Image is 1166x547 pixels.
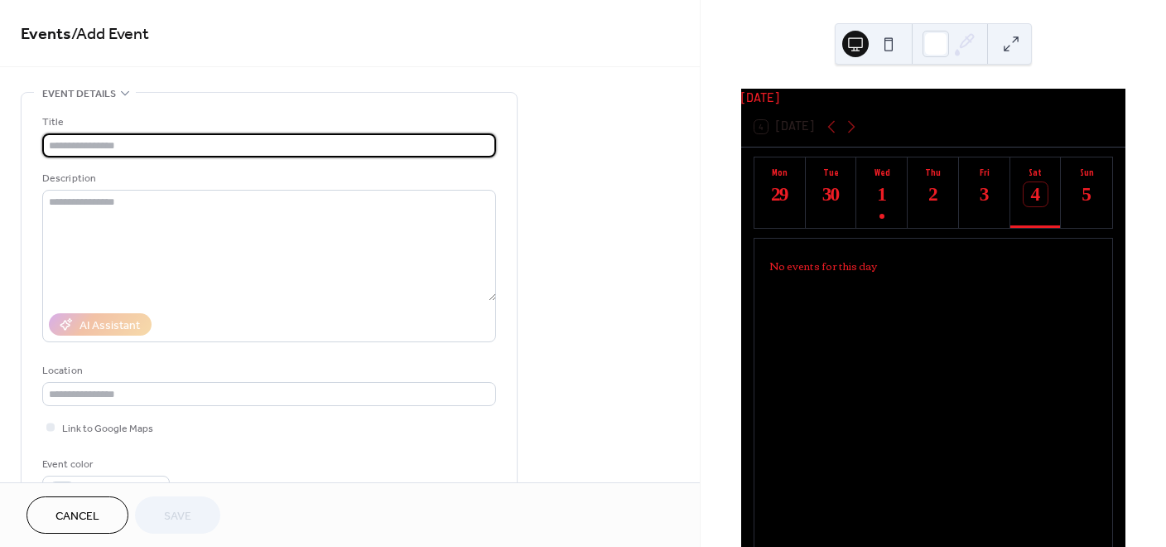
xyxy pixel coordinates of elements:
div: [DATE] [741,89,1125,107]
div: 1 [870,182,894,206]
span: Cancel [55,508,99,525]
div: Title [42,114,493,131]
button: Sun5 [1061,157,1112,228]
span: / Add Event [71,18,149,51]
button: Cancel [26,496,128,534]
div: 29 [768,182,792,206]
div: 3 [972,182,996,206]
button: Sat4 [1010,157,1062,228]
div: Tue [811,166,852,178]
button: Tue30 [806,157,857,228]
div: Description [42,170,493,187]
div: Mon [759,166,801,178]
div: Sat [1015,166,1057,178]
div: Fri [964,166,1005,178]
button: Thu2 [908,157,959,228]
button: Fri3 [959,157,1010,228]
div: Event color [42,456,166,473]
div: Location [42,362,493,380]
div: Thu [913,166,954,178]
div: Sun [1066,166,1107,178]
div: No events for this day [756,244,1111,287]
a: Events [21,18,71,51]
div: 5 [1074,182,1098,206]
div: 4 [1024,182,1048,206]
span: Event details [42,85,116,103]
button: Wed1 [856,157,908,228]
button: Mon29 [754,157,806,228]
div: Wed [861,166,903,178]
div: 30 [819,182,843,206]
span: Link to Google Maps [62,420,153,438]
div: 2 [921,182,945,206]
